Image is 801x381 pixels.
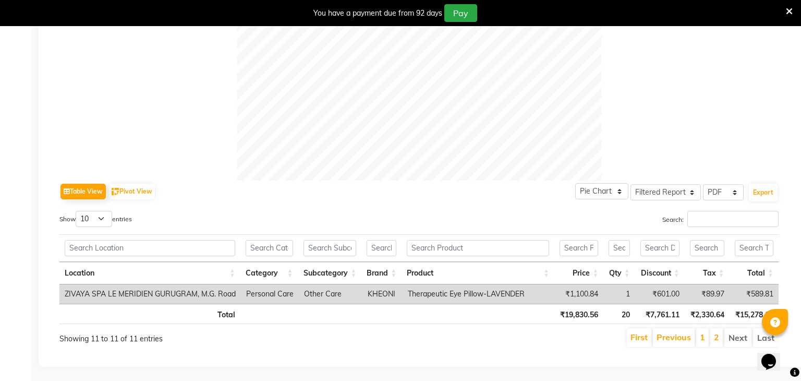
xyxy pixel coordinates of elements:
[59,211,132,227] label: Show entries
[112,188,119,196] img: pivot.png
[304,240,357,256] input: Search Subcategory
[407,240,549,256] input: Search Product
[749,184,778,201] button: Export
[554,262,603,284] th: Price: activate to sort column ascending
[560,240,598,256] input: Search Price
[714,332,719,342] a: 2
[630,332,648,342] a: First
[554,284,603,304] td: ₹1,100.84
[690,240,724,256] input: Search Tax
[76,211,112,227] select: Showentries
[246,240,293,256] input: Search Category
[603,304,635,324] th: 20
[609,240,630,256] input: Search Qty
[240,262,298,284] th: Category: activate to sort column ascending
[444,4,477,22] button: Pay
[685,262,730,284] th: Tax: activate to sort column ascending
[635,304,685,324] th: ₹7,761.11
[241,284,299,304] td: Personal Care
[60,184,106,199] button: Table View
[730,262,779,284] th: Total: activate to sort column ascending
[59,284,241,304] td: ZIVAYA SPA LE MERIDIEN GURUGRAM, M.G. Road
[65,240,235,256] input: Search Location
[685,284,730,304] td: ₹89.97
[59,304,240,324] th: Total
[687,211,779,227] input: Search:
[603,262,635,284] th: Qty: activate to sort column ascending
[640,240,679,256] input: Search Discount
[757,339,791,371] iframe: chat widget
[367,240,396,256] input: Search Brand
[313,8,442,19] div: You have a payment due from 92 days
[59,262,240,284] th: Location: activate to sort column ascending
[59,327,350,344] div: Showing 11 to 11 of 11 entries
[402,262,554,284] th: Product: activate to sort column ascending
[298,262,362,284] th: Subcategory: activate to sort column ascending
[109,184,155,199] button: Pivot View
[735,240,773,256] input: Search Total
[361,262,402,284] th: Brand: activate to sort column ascending
[657,332,691,342] a: Previous
[730,284,779,304] td: ₹589.81
[554,304,603,324] th: ₹19,830.56
[730,304,779,324] th: ₹15,278.67
[700,332,705,342] a: 1
[635,284,685,304] td: ₹601.00
[403,284,555,304] td: Therapeutic Eye Pillow-LAVENDER
[685,304,730,324] th: ₹2,330.64
[662,211,779,227] label: Search:
[362,284,403,304] td: KHEONI
[635,262,685,284] th: Discount: activate to sort column ascending
[299,284,362,304] td: Other Care
[603,284,635,304] td: 1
